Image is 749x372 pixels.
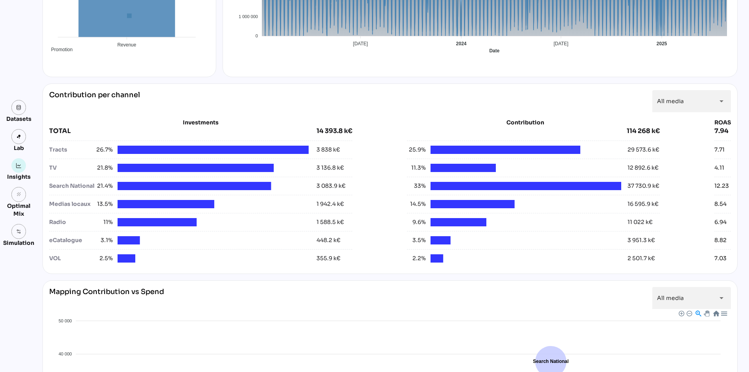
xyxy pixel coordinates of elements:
i: arrow_drop_down [717,96,726,106]
tspan: 50 000 [59,318,72,323]
div: 355.9 k€ [317,254,340,263]
i: grain [16,192,22,197]
tspan: 40 000 [59,352,72,356]
img: data.svg [16,105,22,110]
span: All media [657,98,684,105]
div: 1 942.4 k€ [317,200,344,208]
tspan: 1 000 000 [239,14,258,19]
div: 7.94 [714,126,731,136]
div: Contribution per channel [49,90,140,112]
div: Mapping Contribution vs Spend [49,287,164,309]
div: TOTAL [49,126,317,136]
div: Lab [10,144,28,152]
tspan: 2025 [657,41,667,46]
div: eCatalogue [49,236,94,244]
text: Date [489,48,499,54]
div: VOL [49,254,94,263]
div: 12.23 [714,182,729,190]
img: settings.svg [16,229,22,234]
div: 29 573.6 k€ [628,146,659,154]
span: 33% [407,182,426,190]
span: 2.2% [407,254,426,263]
div: Zoom In [678,310,684,316]
span: 21.4% [94,182,113,190]
div: 7.71 [714,146,725,154]
div: TV [49,164,94,172]
div: Medias locaux [49,200,94,208]
div: 3 838 k€ [317,146,340,154]
div: Search National [49,182,94,190]
div: Selection Zoom [695,310,701,316]
div: 6.94 [714,218,727,226]
span: 2.5% [94,254,113,263]
span: 26.7% [94,146,113,154]
span: 11.3% [407,164,426,172]
div: 12 892.6 k€ [628,164,659,172]
div: 1 588.5 k€ [317,218,344,226]
span: 21.8% [94,164,113,172]
img: graph.svg [16,163,22,168]
img: lab.svg [16,134,22,139]
div: 3 136.8 k€ [317,164,344,172]
span: Promotion [45,47,73,52]
span: 3.1% [94,236,113,244]
span: 9.6% [407,218,426,226]
span: 11% [94,218,113,226]
div: Reset Zoom [712,310,719,316]
div: 37 730.9 k€ [628,182,659,190]
div: 14 393.8 k€ [317,126,352,136]
div: Optimal Mix [3,202,34,218]
div: 16 595.9 k€ [628,200,659,208]
div: Menu [720,310,727,316]
tspan: 0 [256,33,258,38]
i: arrow_drop_down [717,293,726,303]
div: Radio [49,218,94,226]
div: 3 083.9 k€ [317,182,346,190]
div: 2 501.7 k€ [628,254,655,263]
tspan: [DATE] [554,41,569,46]
div: 114 268 k€ [627,126,660,136]
div: 8.82 [714,236,727,244]
div: Datasets [6,115,31,123]
span: All media [657,294,684,302]
div: 7.03 [714,254,727,263]
tspan: [DATE] [353,41,368,46]
span: 3.5% [407,236,426,244]
div: Panning [704,311,709,315]
div: 448.2 k€ [317,236,340,244]
div: 8.54 [714,200,727,208]
div: ROAS [714,118,731,126]
div: 4.11 [714,164,724,172]
div: Tracts [49,146,94,154]
div: Zoom Out [686,310,692,316]
span: 25.9% [407,146,426,154]
div: 3 951.3 k€ [628,236,655,244]
span: 14.5% [407,200,426,208]
tspan: Revenue [117,42,136,48]
div: Simulation [3,239,34,247]
div: Contribution [427,118,625,126]
span: 13.5% [94,200,113,208]
div: Investments [49,118,352,126]
div: Insights [7,173,31,181]
div: 11 022 k€ [628,218,653,226]
tspan: 2024 [456,41,467,46]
